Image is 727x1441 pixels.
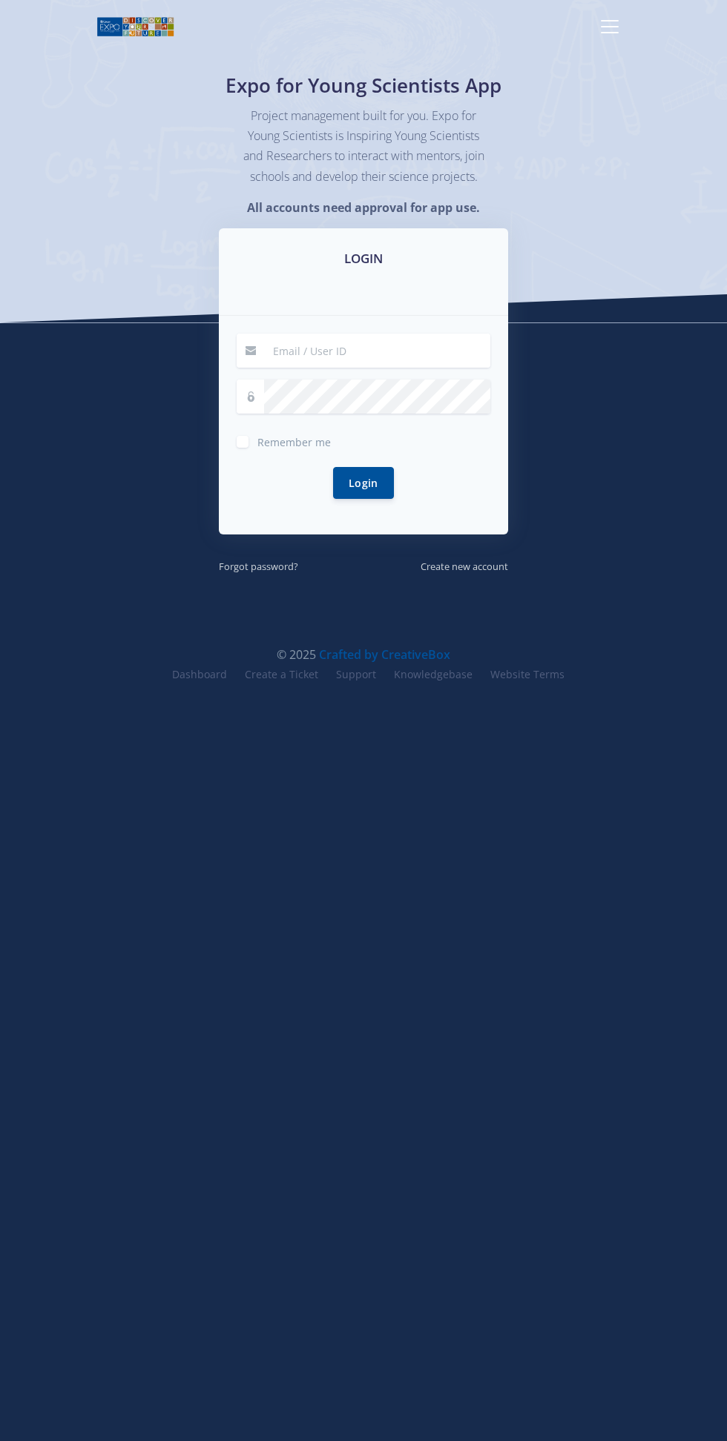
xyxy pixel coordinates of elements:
[163,663,236,685] a: Dashboard
[481,663,565,685] a: Website Terms
[421,557,508,574] a: Create new account
[421,560,508,573] small: Create new account
[108,646,619,663] div: © 2025
[385,663,481,685] a: Knowledgebase
[319,646,450,663] a: Crafted by CreativeBox
[247,199,480,216] strong: All accounts need approval for app use.
[241,106,486,187] p: Project management built for you. Expo for Young Scientists is Inspiring Young Scientists and Res...
[237,249,490,268] h3: LOGIN
[96,16,174,38] img: logo01.png
[257,435,331,449] span: Remember me
[174,71,553,100] h1: Expo for Young Scientists App
[589,12,631,42] button: Toggle navigation
[219,557,298,574] a: Forgot password?
[219,560,298,573] small: Forgot password?
[236,663,327,685] a: Create a Ticket
[394,667,473,681] span: Knowledgebase
[264,334,490,368] input: Email / User ID
[333,467,394,499] button: Login
[327,663,385,685] a: Support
